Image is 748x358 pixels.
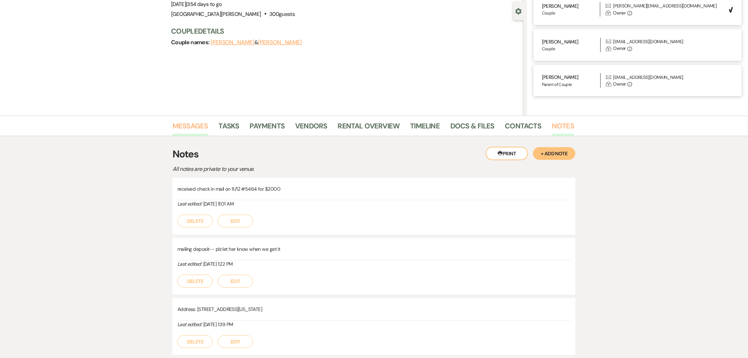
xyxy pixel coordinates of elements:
[613,2,717,10] div: [PERSON_NAME][EMAIL_ADDRESS][DOMAIN_NAME]
[211,40,255,45] button: [PERSON_NAME]
[542,73,600,81] p: [PERSON_NAME]
[173,120,208,136] a: Messages
[177,321,202,328] i: Last edited:
[177,215,213,227] button: Delete
[613,38,683,45] div: [EMAIL_ADDRESS][DOMAIN_NAME]
[269,11,295,18] span: 300 guests
[186,1,222,8] span: |
[177,201,202,207] i: Last edited:
[542,81,600,88] p: Parent of Couple
[486,147,528,160] button: Print
[258,40,302,45] button: [PERSON_NAME]
[171,39,211,46] span: Couple names:
[177,275,213,288] button: Delete
[173,164,420,174] p: All notes are private to your venue.
[177,321,571,328] div: [DATE] 1:39 PM
[171,11,261,18] span: [GEOGRAPHIC_DATA][PERSON_NAME]
[295,120,327,136] a: Vendors
[542,10,600,17] p: Couple
[187,1,222,8] span: 354 days to go
[218,275,253,288] button: Edit
[177,261,202,267] i: Last edited:
[177,185,571,193] p: received check in mail on 8/12 #5464 for $2000
[173,147,575,162] h3: Notes
[218,335,253,348] button: Edit
[211,39,302,46] span: &
[218,215,253,227] button: Edit
[177,260,571,268] div: [DATE] 1:22 PM
[613,74,683,81] div: [EMAIL_ADDRESS][DOMAIN_NAME]
[338,120,400,136] a: Rental Overview
[515,7,522,14] button: Close lead details
[542,46,600,52] p: Couple
[505,120,542,136] a: Contacts
[552,120,574,136] a: Notes
[542,38,600,46] p: [PERSON_NAME]
[171,26,516,36] h3: Couple Details
[533,147,575,160] button: + Add Note
[250,120,285,136] a: Payments
[410,120,440,136] a: Timeline
[613,81,626,88] div: Owner
[177,335,213,348] button: Delete
[177,245,571,253] p: mailing deposit-- plz let her know when we get it
[450,120,494,136] a: Docs & Files
[613,10,626,17] div: Owner
[171,1,222,8] span: [DATE]
[542,2,600,10] p: [PERSON_NAME]
[177,200,571,208] div: [DATE] 11:01 AM
[177,305,571,313] p: Address: [STREET_ADDRESS][US_STATE]
[613,45,626,52] div: Owner
[219,120,239,136] a: Tasks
